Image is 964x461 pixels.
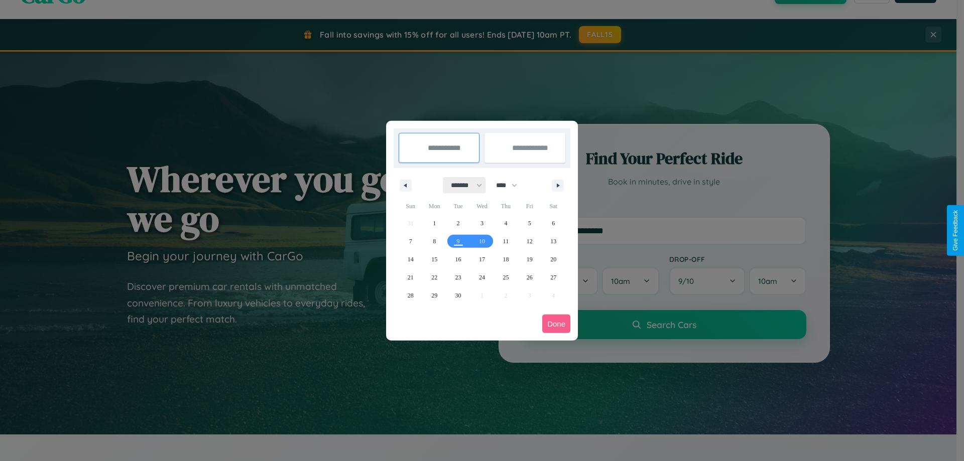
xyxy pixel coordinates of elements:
[431,250,437,268] span: 15
[518,250,541,268] button: 19
[408,286,414,304] span: 28
[433,214,436,232] span: 1
[552,214,555,232] span: 6
[470,250,494,268] button: 17
[399,198,422,214] span: Sun
[399,286,422,304] button: 28
[503,268,509,286] span: 25
[952,210,959,251] div: Give Feedback
[446,232,470,250] button: 9
[422,198,446,214] span: Mon
[455,286,461,304] span: 30
[518,232,541,250] button: 12
[480,214,484,232] span: 3
[399,232,422,250] button: 7
[504,214,507,232] span: 4
[494,198,518,214] span: Thu
[503,232,509,250] span: 11
[399,250,422,268] button: 14
[550,232,556,250] span: 13
[542,315,570,333] button: Done
[457,232,460,250] span: 9
[422,214,446,232] button: 1
[470,268,494,286] button: 24
[409,232,412,250] span: 7
[431,286,437,304] span: 29
[494,268,518,286] button: 25
[470,232,494,250] button: 10
[494,214,518,232] button: 4
[431,268,437,286] span: 22
[550,268,556,286] span: 27
[494,250,518,268] button: 18
[455,250,461,268] span: 16
[446,268,470,286] button: 23
[399,268,422,286] button: 21
[470,198,494,214] span: Wed
[470,214,494,232] button: 3
[518,268,541,286] button: 26
[446,286,470,304] button: 30
[479,250,485,268] span: 17
[503,250,509,268] span: 18
[446,250,470,268] button: 16
[542,232,565,250] button: 13
[542,250,565,268] button: 20
[494,232,518,250] button: 11
[542,268,565,286] button: 27
[422,250,446,268] button: 15
[518,198,541,214] span: Fri
[422,232,446,250] button: 8
[455,268,461,286] span: 23
[422,286,446,304] button: 29
[433,232,436,250] span: 8
[457,214,460,232] span: 2
[479,268,485,286] span: 24
[518,214,541,232] button: 5
[542,214,565,232] button: 6
[422,268,446,286] button: 22
[550,250,556,268] span: 20
[528,214,531,232] span: 5
[527,250,533,268] span: 19
[542,198,565,214] span: Sat
[479,232,485,250] span: 10
[446,198,470,214] span: Tue
[408,250,414,268] span: 14
[408,268,414,286] span: 21
[446,214,470,232] button: 2
[527,268,533,286] span: 26
[527,232,533,250] span: 12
